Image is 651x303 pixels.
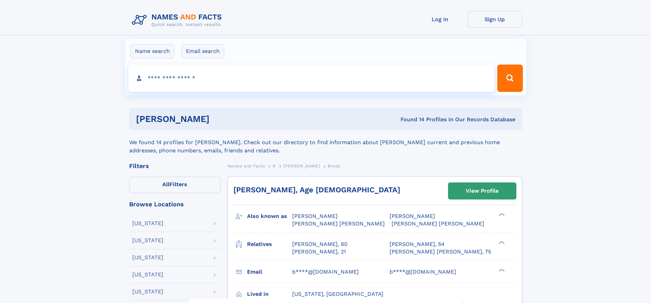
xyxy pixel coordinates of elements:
a: [PERSON_NAME], 54 [390,240,445,248]
div: [US_STATE] [132,255,163,260]
a: [PERSON_NAME] [PERSON_NAME], 75 [390,248,491,256]
button: Search Button [497,65,523,92]
span: [US_STATE], [GEOGRAPHIC_DATA] [292,291,383,297]
div: Filters [129,163,221,169]
h1: [PERSON_NAME] [136,115,305,123]
label: Name search [131,44,174,58]
img: Logo Names and Facts [129,11,228,29]
a: Log In [413,11,467,28]
a: [PERSON_NAME] [283,162,320,170]
a: View Profile [448,183,516,199]
h3: Also known as [247,210,292,222]
span: [PERSON_NAME] [PERSON_NAME] [392,220,484,227]
label: Email search [181,44,224,58]
span: R [273,164,276,168]
div: [US_STATE] [132,221,163,226]
span: Brody [328,164,340,168]
div: We found 14 profiles for [PERSON_NAME]. Check out our directory to find information about [PERSON... [129,130,522,155]
div: Found 14 Profiles In Our Records Database [305,116,515,123]
div: Browse Locations [129,201,221,207]
h3: Lived in [247,288,292,300]
span: All [162,181,169,188]
h3: Email [247,266,292,278]
input: search input [128,65,494,92]
a: [PERSON_NAME], 80 [292,240,348,248]
span: [PERSON_NAME] [390,213,435,219]
a: R [273,162,276,170]
div: View Profile [466,183,499,199]
span: [PERSON_NAME] [PERSON_NAME] [292,220,385,227]
div: [US_STATE] [132,238,163,243]
a: [PERSON_NAME], Age [DEMOGRAPHIC_DATA] [233,185,400,194]
a: Sign Up [467,11,522,28]
span: [PERSON_NAME] [292,213,338,219]
a: [PERSON_NAME], 21 [292,248,346,256]
div: [US_STATE] [132,289,163,294]
div: ❯ [497,268,505,272]
div: ❯ [497,240,505,245]
label: Filters [129,177,221,193]
h3: Relatives [247,238,292,250]
span: [PERSON_NAME] [283,164,320,168]
div: [US_STATE] [132,272,163,277]
a: Names and Facts [228,162,265,170]
div: ❯ [497,212,505,217]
